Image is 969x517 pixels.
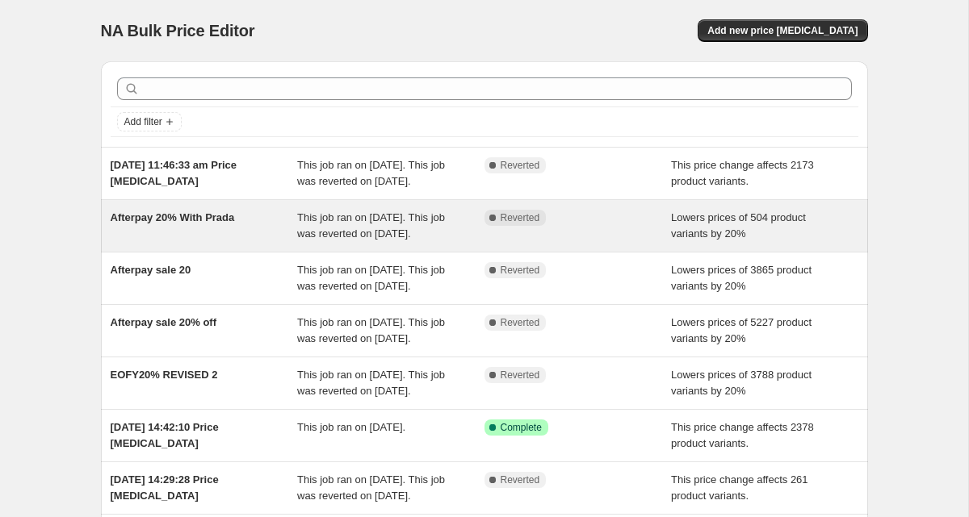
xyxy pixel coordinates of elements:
span: Afterpay sale 20% off [111,316,217,328]
span: Afterpay 20% With Prada [111,211,235,223]
span: [DATE] 14:29:28 Price [MEDICAL_DATA] [111,473,219,502]
span: Lowers prices of 504 product variants by 20% [671,211,806,240]
span: This price change affects 261 product variants. [671,473,808,502]
span: Add filter [124,115,162,128]
span: Complete [501,421,542,434]
span: This job ran on [DATE]. This job was reverted on [DATE]. [297,369,445,397]
span: This job ran on [DATE]. This job was reverted on [DATE]. [297,159,445,187]
span: Lowers prices of 5227 product variants by 20% [671,316,812,344]
span: Reverted [501,316,540,329]
span: This price change affects 2173 product variants. [671,159,814,187]
span: EOFY20% REVISED 2 [111,369,218,381]
span: [DATE] 14:42:10 Price [MEDICAL_DATA] [111,421,219,449]
span: This job ran on [DATE]. This job was reverted on [DATE]. [297,316,445,344]
span: Lowers prices of 3788 product variants by 20% [671,369,812,397]
span: This job ran on [DATE]. This job was reverted on [DATE]. [297,211,445,240]
span: Reverted [501,473,540,486]
span: This job ran on [DATE]. [297,421,405,433]
button: Add new price [MEDICAL_DATA] [698,19,867,42]
span: Reverted [501,211,540,224]
span: Add new price [MEDICAL_DATA] [707,24,858,37]
span: This job ran on [DATE]. This job was reverted on [DATE]. [297,473,445,502]
span: This price change affects 2378 product variants. [671,421,814,449]
span: Reverted [501,159,540,172]
span: Afterpay sale 20 [111,264,191,276]
span: Lowers prices of 3865 product variants by 20% [671,264,812,292]
button: Add filter [117,112,182,131]
span: [DATE] 11:46:33 am Price [MEDICAL_DATA] [111,159,237,187]
span: This job ran on [DATE]. This job was reverted on [DATE]. [297,264,445,292]
span: Reverted [501,369,540,381]
span: NA Bulk Price Editor [101,22,255,40]
span: Reverted [501,264,540,277]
